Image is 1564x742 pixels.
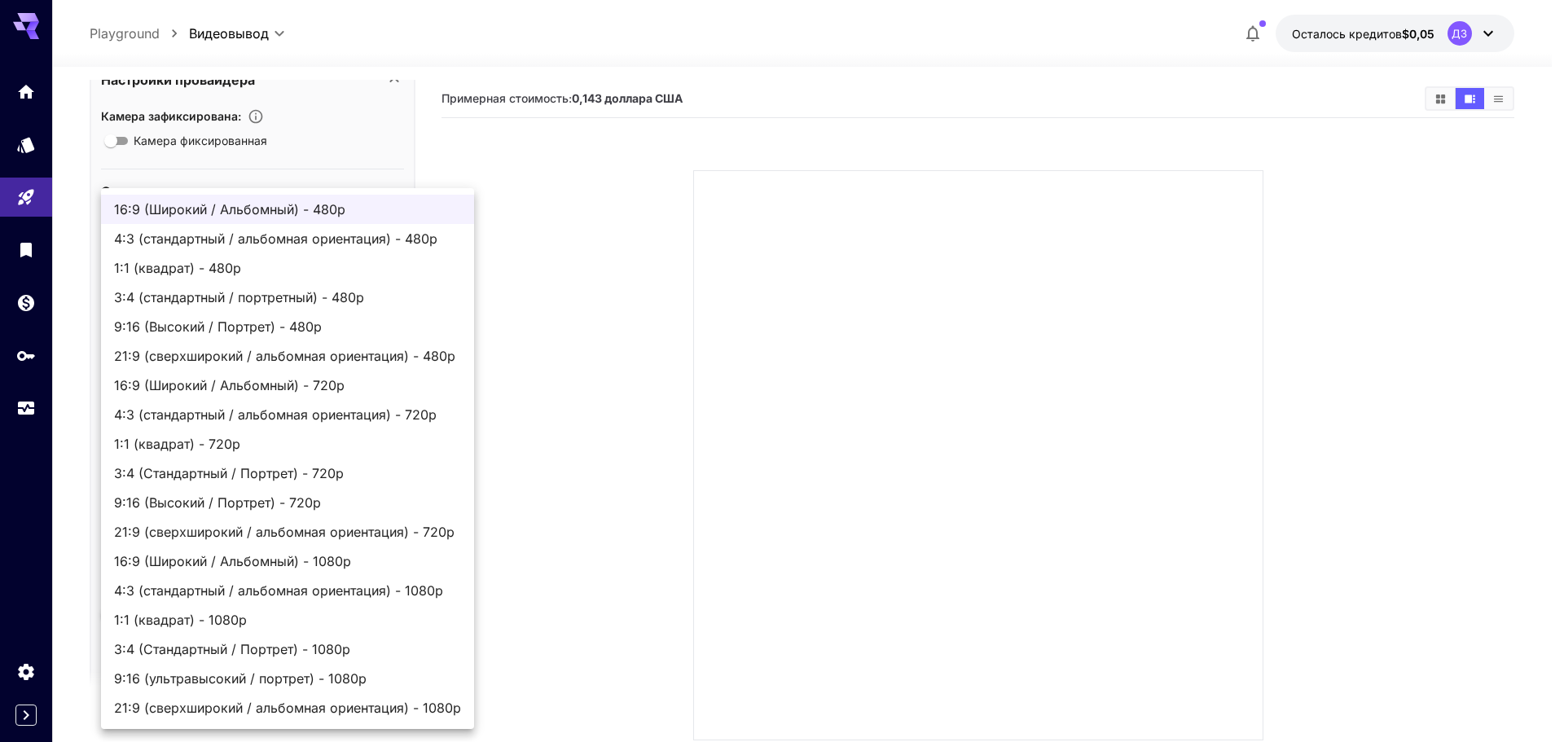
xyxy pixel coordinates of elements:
font: 3:4 (Стандартный / Портрет) - 1080p [114,641,350,657]
font: 21:9 (сверхширокий / альбомная ориентация) - 480p [114,348,455,364]
font: 1:1 (квадрат) - 1080p [114,612,247,628]
font: 21:9 (сверхширокий / альбомная ориентация) - 1080p [114,700,461,716]
font: 3:4 (Стандартный / Портрет) - 720p [114,465,344,481]
font: 16:9 (Широкий / Альбомный) - 1080p [114,553,351,569]
font: 1:1 (квадрат) - 720p [114,436,240,452]
font: 16:9 (Широкий / Альбомный) - 480p [114,201,345,217]
font: 16:9 (Широкий / Альбомный) - 720p [114,377,345,393]
font: 3:4 (стандартный / портретный) - 480p [114,289,364,305]
font: 9:16 (Высокий / Портрет) - 480p [114,318,322,335]
font: 4:3 (стандартный / альбомная ориентация) - 720p [114,406,437,423]
font: 1:1 (квадрат) - 480p [114,260,241,276]
font: 4:3 (стандартный / альбомная ориентация) - 480p [114,231,437,247]
font: 4:3 (стандартный / альбомная ориентация) - 1080p [114,582,443,599]
font: 9:16 (ультравысокий / портрет) - 1080p [114,670,367,687]
font: 9:16 (Высокий / Портрет) - 720p [114,494,321,511]
font: 21:9 (сверхширокий / альбомная ориентация) - 720p [114,524,455,540]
